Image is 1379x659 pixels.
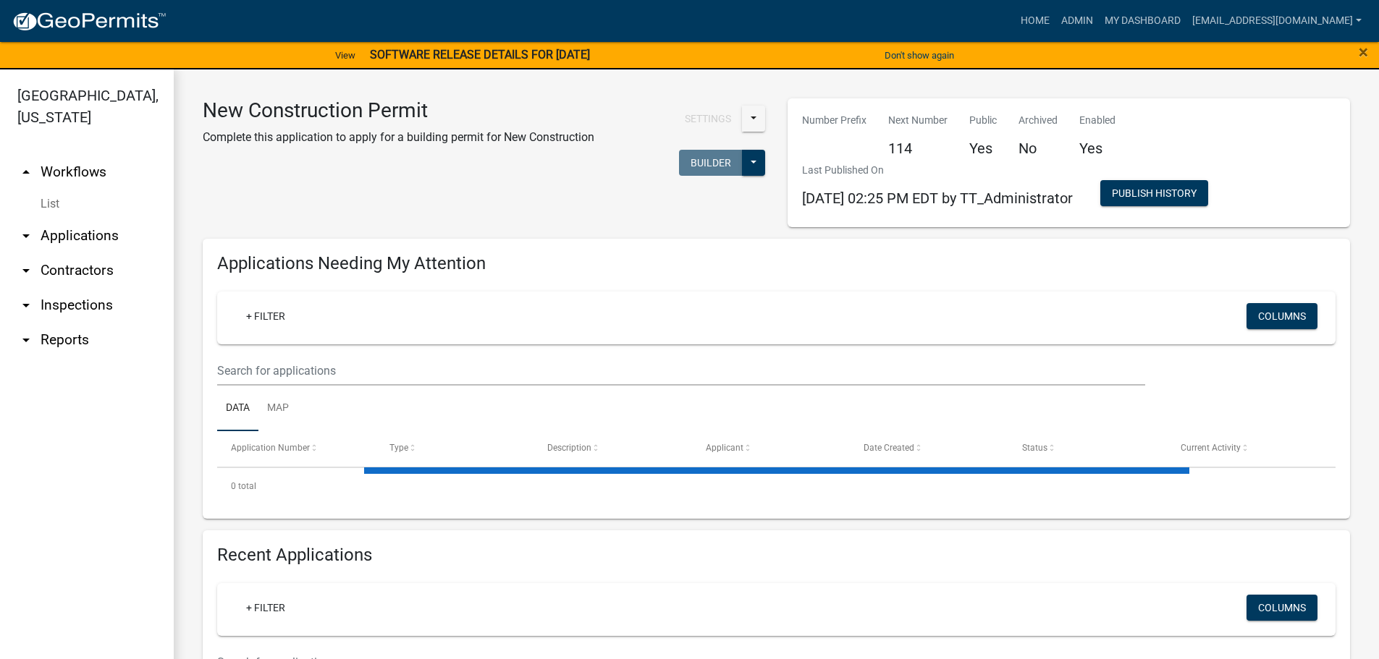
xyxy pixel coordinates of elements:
[235,595,297,621] a: + Filter
[1015,7,1055,35] a: Home
[1022,443,1047,453] span: Status
[370,48,590,61] strong: SOFTWARE RELEASE DETAILS FOR [DATE]
[231,443,310,453] span: Application Number
[1100,180,1208,206] button: Publish History
[802,163,1073,178] p: Last Published On
[389,443,408,453] span: Type
[679,150,743,176] button: Builder
[802,190,1073,207] span: [DATE] 02:25 PM EDT by TT_Administrator
[706,443,743,453] span: Applicant
[217,545,1336,566] h4: Recent Applications
[17,227,35,245] i: arrow_drop_down
[802,113,866,128] p: Number Prefix
[1186,7,1367,35] a: [EMAIL_ADDRESS][DOMAIN_NAME]
[17,331,35,349] i: arrow_drop_down
[1247,595,1317,621] button: Columns
[1079,113,1116,128] p: Enabled
[17,297,35,314] i: arrow_drop_down
[1055,7,1099,35] a: Admin
[1166,431,1325,466] datatable-header-cell: Current Activity
[203,129,594,146] p: Complete this application to apply for a building permit for New Construction
[217,431,376,466] datatable-header-cell: Application Number
[376,431,534,466] datatable-header-cell: Type
[692,431,851,466] datatable-header-cell: Applicant
[258,386,298,432] a: Map
[864,443,914,453] span: Date Created
[1019,140,1058,157] h5: No
[1100,188,1208,200] wm-modal-confirm: Workflow Publish History
[888,140,948,157] h5: 114
[217,253,1336,274] h4: Applications Needing My Attention
[17,262,35,279] i: arrow_drop_down
[1008,431,1167,466] datatable-header-cell: Status
[850,431,1008,466] datatable-header-cell: Date Created
[235,303,297,329] a: + Filter
[1019,113,1058,128] p: Archived
[329,43,361,67] a: View
[1359,42,1368,62] span: ×
[217,468,1336,504] div: 0 total
[217,386,258,432] a: Data
[673,106,743,132] button: Settings
[1181,443,1241,453] span: Current Activity
[203,98,594,123] h3: New Construction Permit
[1247,303,1317,329] button: Columns
[888,113,948,128] p: Next Number
[534,431,692,466] datatable-header-cell: Description
[879,43,960,67] button: Don't show again
[1099,7,1186,35] a: My Dashboard
[969,113,997,128] p: Public
[217,356,1145,386] input: Search for applications
[17,163,35,181] i: arrow_drop_up
[1079,140,1116,157] h5: Yes
[969,140,997,157] h5: Yes
[547,443,591,453] span: Description
[1359,43,1368,61] button: Close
